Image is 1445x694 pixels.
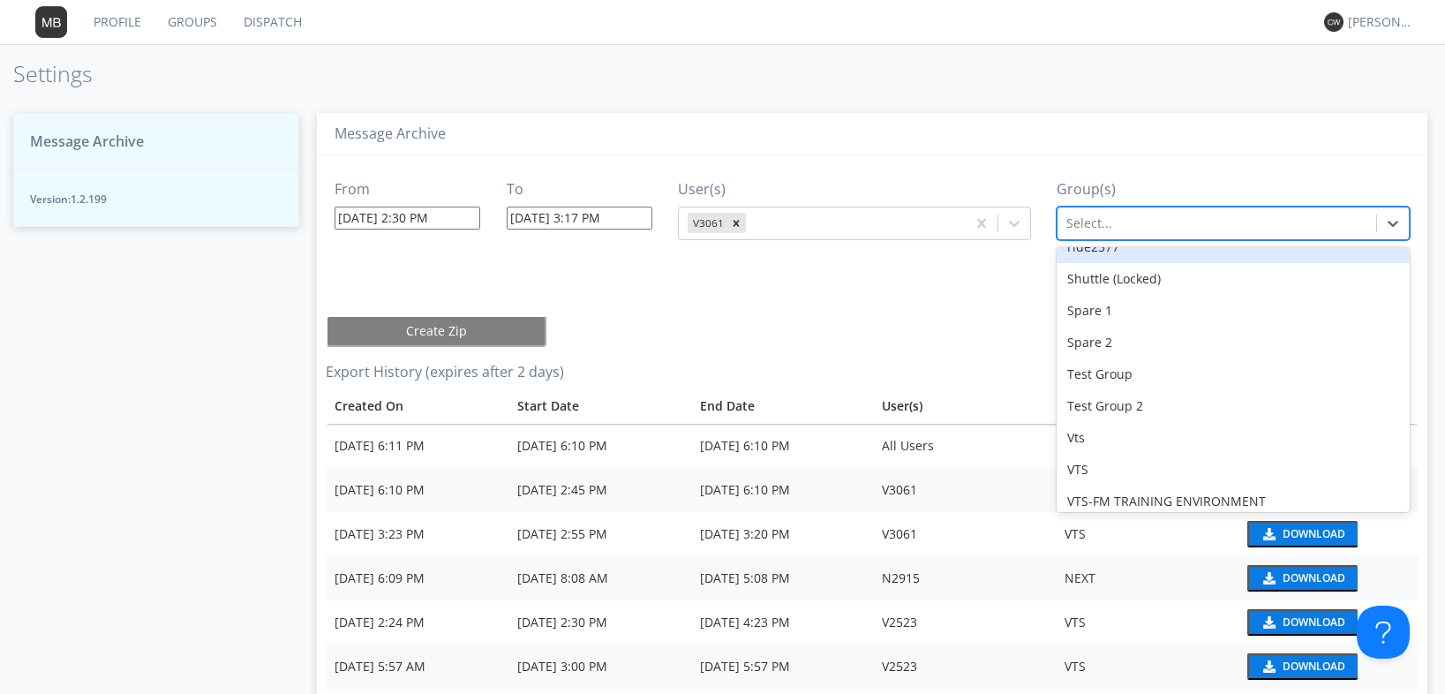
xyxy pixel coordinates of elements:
[1261,528,1276,540] img: download media button
[508,388,691,424] th: Toggle SortBy
[13,170,299,227] button: Version:1.2.199
[1057,327,1410,358] div: Spare 2
[700,437,865,455] div: [DATE] 6:10 PM
[335,437,500,455] div: [DATE] 6:11 PM
[882,614,1047,631] div: V2523
[326,365,1419,381] h3: Export History (expires after 2 days)
[30,132,144,152] span: Message Archive
[691,388,874,424] th: Toggle SortBy
[1247,653,1358,680] button: Download
[873,388,1056,424] th: User(s)
[726,213,746,233] div: Remove V3061
[326,315,546,347] button: Create Zip
[517,658,682,675] div: [DATE] 3:00 PM
[335,182,480,198] h3: From
[326,388,508,424] th: Toggle SortBy
[688,213,726,233] div: V3061
[1057,231,1410,263] div: ride2577
[1283,617,1345,628] div: Download
[678,182,1031,198] h3: User(s)
[1283,529,1345,539] div: Download
[1357,606,1410,659] iframe: Toggle Customer Support
[1065,570,1230,587] div: NEXT
[700,658,865,675] div: [DATE] 5:57 PM
[1247,565,1358,592] button: Download
[1283,661,1345,672] div: Download
[1057,358,1410,390] div: Test Group
[882,481,1047,499] div: V3061
[1057,390,1410,422] div: Test Group 2
[35,6,67,38] img: 373638.png
[335,614,500,631] div: [DATE] 2:24 PM
[1057,295,1410,327] div: Spare 1
[1247,609,1410,636] a: download media buttonDownload
[517,437,682,455] div: [DATE] 6:10 PM
[1261,660,1276,673] img: download media button
[1247,609,1358,636] button: Download
[1057,422,1410,454] div: Vts
[882,658,1047,675] div: V2523
[335,481,500,499] div: [DATE] 6:10 PM
[700,481,865,499] div: [DATE] 6:10 PM
[13,113,299,170] button: Message Archive
[1247,521,1358,547] button: Download
[30,192,282,207] span: Version: 1.2.199
[517,525,682,543] div: [DATE] 2:55 PM
[882,525,1047,543] div: V3061
[517,570,682,587] div: [DATE] 8:08 AM
[1057,263,1410,295] div: Shuttle (Locked)
[882,437,1047,455] div: All Users
[1324,12,1343,32] img: 373638.png
[517,481,682,499] div: [DATE] 2:45 PM
[700,614,865,631] div: [DATE] 4:23 PM
[507,182,652,198] h3: To
[1247,565,1410,592] a: download media buttonDownload
[1247,653,1410,680] a: download media buttonDownload
[1247,521,1410,547] a: download media buttonDownload
[1261,616,1276,629] img: download media button
[882,570,1047,587] div: N2915
[335,570,500,587] div: [DATE] 6:09 PM
[1348,13,1414,31] div: [PERSON_NAME] *
[1261,572,1276,585] img: download media button
[1065,614,1230,631] div: VTS
[335,525,500,543] div: [DATE] 3:23 PM
[700,570,865,587] div: [DATE] 5:08 PM
[1057,182,1410,198] h3: Group(s)
[335,126,1410,142] h3: Message Archive
[1057,486,1410,517] div: VTS-FM TRAINING ENVIRONMENT
[700,525,865,543] div: [DATE] 3:20 PM
[1065,525,1230,543] div: VTS
[517,614,682,631] div: [DATE] 2:30 PM
[1283,573,1345,584] div: Download
[335,658,500,675] div: [DATE] 5:57 AM
[1057,454,1410,486] div: VTS
[1065,658,1230,675] div: VTS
